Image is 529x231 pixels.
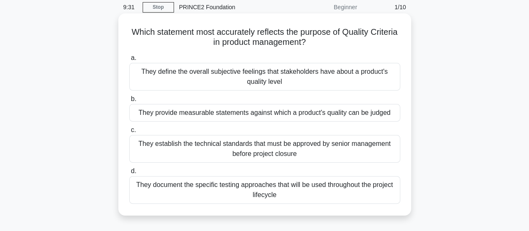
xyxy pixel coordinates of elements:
div: They provide measurable statements against which a product's quality can be judged [129,104,400,122]
div: They establish the technical standards that must be approved by senior management before project ... [129,135,400,163]
h5: Which statement most accurately reflects the purpose of Quality Criteria in product management? [128,27,401,48]
span: d. [131,167,136,174]
div: They document the specific testing approaches that will be used throughout the project lifecycle [129,176,400,204]
span: b. [131,95,136,102]
div: They define the overall subjective feelings that stakeholders have about a product's quality level [129,63,400,91]
span: a. [131,54,136,61]
a: Stop [143,2,174,13]
span: c. [131,126,136,133]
